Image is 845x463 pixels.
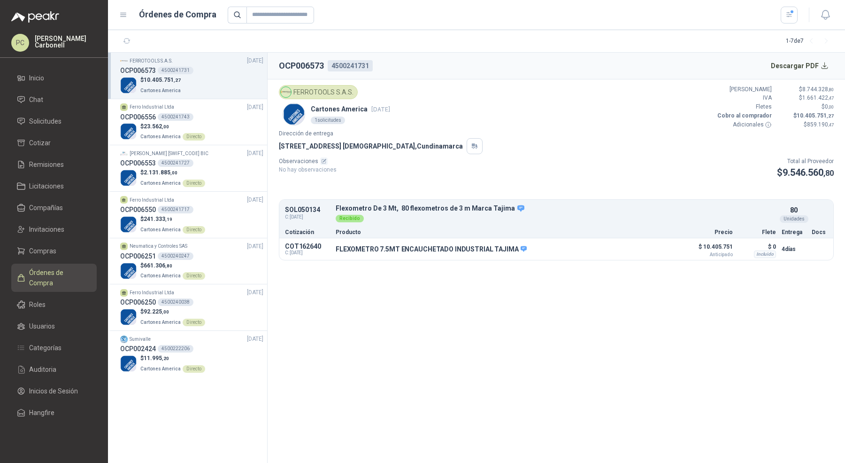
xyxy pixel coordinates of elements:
[336,204,776,213] p: Flexometro De 3 Mt, 80 flexometros de 3 m Marca Tajima
[120,196,263,234] a: Ferro Industrial Ltda[DATE] OCP0065504500241717Company Logo$241.333,19Cartones AmericaDirecto
[247,288,263,297] span: [DATE]
[120,297,156,307] h3: OCP006250
[183,226,205,234] div: Directo
[715,85,772,94] p: [PERSON_NAME]
[780,215,808,223] div: Unidades
[140,320,181,325] span: Cartones America
[802,86,834,93] span: 8.744.328
[29,159,64,170] span: Remisiones
[158,345,193,353] div: 4500222206
[279,157,337,166] p: Observaciones
[120,103,263,141] a: Ferro Industrial Ltda[DATE] OCP0065564500241743Company Logo$23.562,00Cartones AmericaDirecto
[715,102,772,111] p: Fletes
[279,165,337,174] p: No hay observaciones
[158,159,193,167] div: 4500241727
[140,134,181,139] span: Cartones America
[130,103,174,111] p: Ferro Industrial Ltda
[130,336,151,343] p: Sumivalle
[777,120,834,129] p: $
[279,141,463,151] p: [STREET_ADDRESS] [DEMOGRAPHIC_DATA] , Cundinamarca
[311,117,345,124] div: 1 solicitudes
[285,243,330,250] p: COT162640
[130,150,208,157] p: [PERSON_NAME] [SWIFT_CODE] BIC
[11,11,59,23] img: Logo peakr
[120,288,263,327] a: Ferro Industrial Ltda[DATE] OCP0062504500240038Company Logo$92.225,00Cartones AmericaDirecto
[29,116,61,126] span: Solicitudes
[828,95,834,101] span: ,47
[786,34,834,49] div: 1 - 7 de 7
[828,122,834,127] span: ,47
[162,356,169,361] span: ,20
[247,196,263,204] span: [DATE]
[140,168,205,177] p: $
[783,167,834,178] span: 9.546.560
[825,103,834,110] span: 0
[715,94,772,102] p: IVA
[686,252,733,257] span: Anticipado
[183,133,205,141] div: Directo
[144,355,169,361] span: 11.995
[11,177,97,195] a: Licitaciones
[777,102,834,111] p: $
[120,158,156,168] h3: OCP006553
[183,319,205,326] div: Directo
[29,267,88,288] span: Órdenes de Compra
[29,386,78,396] span: Inicios de Sesión
[120,216,137,233] img: Company Logo
[11,404,97,422] a: Hangfire
[285,213,330,221] span: C: [DATE]
[120,335,263,373] a: Company LogoSumivalle[DATE] OCP0024244500222206Company Logo$11.995,20Cartones AmericaDirecto
[120,150,128,157] img: Company Logo
[144,262,172,269] span: 661.306
[29,94,43,105] span: Chat
[120,251,156,261] h3: OCP006251
[29,246,56,256] span: Compras
[777,85,834,94] p: $
[130,57,173,65] p: FERROTOOLS S.A.S.
[782,243,806,255] p: 4 días
[11,242,97,260] a: Compras
[777,94,834,102] p: $
[812,229,828,235] p: Docs
[170,170,177,175] span: ,00
[140,307,205,316] p: $
[144,77,181,83] span: 10.405.751
[158,206,193,213] div: 4500241717
[120,65,156,76] h3: OCP006573
[828,104,834,110] span: ,00
[247,242,263,251] span: [DATE]
[790,205,798,215] p: 80
[11,264,97,292] a: Órdenes de Compra
[279,129,834,138] p: Dirección de entrega
[158,298,193,306] div: 4500240038
[828,87,834,92] span: ,80
[144,123,169,130] span: 23.562
[777,165,834,180] p: $
[371,106,390,113] span: [DATE]
[782,229,806,235] p: Entrega
[162,309,169,314] span: ,00
[130,289,174,297] p: Ferro Industrial Ltda
[247,149,263,158] span: [DATE]
[140,261,205,270] p: $
[29,224,64,235] span: Invitaciones
[285,250,330,256] span: C: [DATE]
[120,336,128,343] img: Company Logo
[165,263,172,268] span: ,80
[120,309,137,325] img: Company Logo
[120,149,263,188] a: Company Logo[PERSON_NAME] [SWIFT_CODE] BIC[DATE] OCP0065534500241727Company Logo$2.131.885,00Cart...
[140,354,205,363] p: $
[183,272,205,280] div: Directo
[120,170,137,186] img: Company Logo
[144,216,172,222] span: 241.333
[120,123,137,140] img: Company Logo
[29,408,54,418] span: Hangfire
[140,273,181,278] span: Cartones America
[11,361,97,378] a: Auditoria
[11,199,97,217] a: Compañías
[139,8,216,21] h1: Órdenes de Compra
[738,229,776,235] p: Flete
[11,91,97,109] a: Chat
[29,181,64,191] span: Licitaciones
[311,104,390,114] p: Cartones America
